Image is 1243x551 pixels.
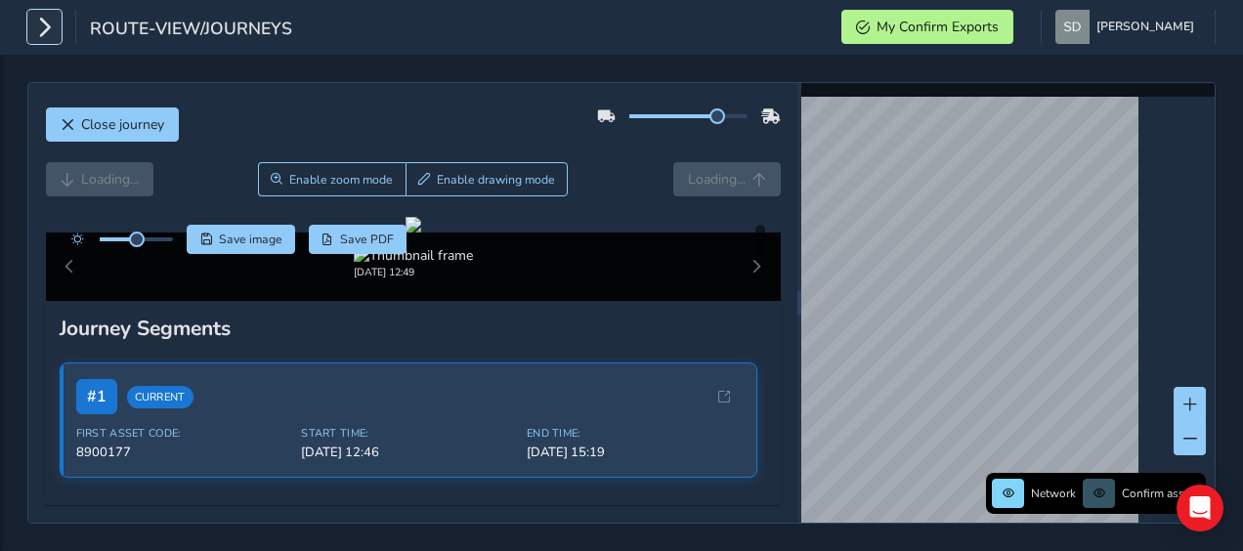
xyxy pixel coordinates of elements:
[527,444,741,461] span: [DATE] 15:19
[841,10,1013,44] button: My Confirm Exports
[1055,10,1201,44] button: [PERSON_NAME]
[258,162,406,196] button: Zoom
[354,265,473,279] div: [DATE] 12:49
[309,225,407,254] button: PDF
[219,232,282,247] span: Save image
[76,426,290,441] span: First Asset Code:
[437,172,555,188] span: Enable drawing mode
[127,386,193,408] span: Current
[1031,486,1076,501] span: Network
[340,232,394,247] span: Save PDF
[90,17,292,44] span: route-view/journeys
[1096,10,1194,44] span: [PERSON_NAME]
[76,379,117,414] span: # 1
[76,444,290,461] span: 8900177
[877,18,999,36] span: My Confirm Exports
[289,172,393,188] span: Enable zoom mode
[301,444,515,461] span: [DATE] 12:46
[187,225,295,254] button: Save
[354,246,473,265] img: Thumbnail frame
[1122,486,1200,501] span: Confirm assets
[46,107,179,142] button: Close journey
[301,426,515,441] span: Start Time:
[406,162,569,196] button: Draw
[81,115,164,134] span: Close journey
[527,426,741,441] span: End Time:
[1055,10,1090,44] img: diamond-layout
[60,315,767,342] div: Journey Segments
[1177,485,1223,531] div: Open Intercom Messenger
